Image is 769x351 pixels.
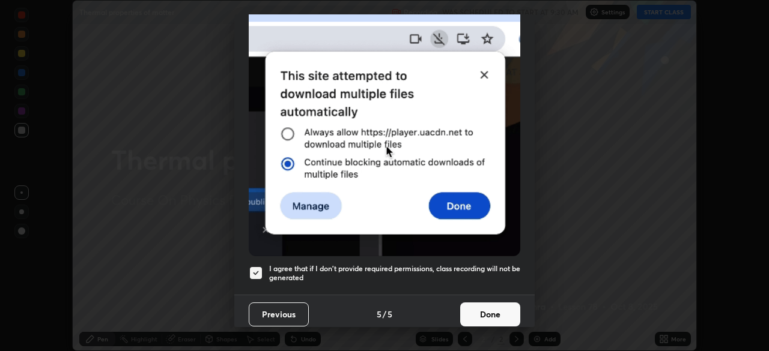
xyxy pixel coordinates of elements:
h5: I agree that if I don't provide required permissions, class recording will not be generated [269,264,520,283]
h4: / [383,308,386,320]
button: Done [460,302,520,326]
h4: 5 [388,308,392,320]
h4: 5 [377,308,381,320]
button: Previous [249,302,309,326]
